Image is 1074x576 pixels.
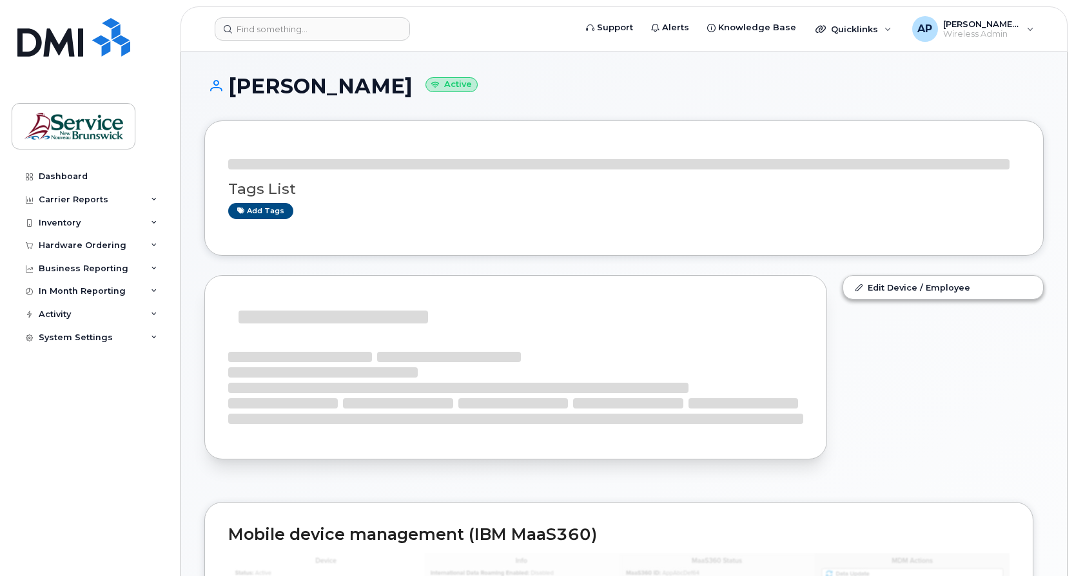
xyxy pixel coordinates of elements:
[228,526,1010,544] h2: Mobile device management (IBM MaaS360)
[228,203,293,219] a: Add tags
[843,276,1043,299] a: Edit Device / Employee
[425,77,478,92] small: Active
[204,75,1044,97] h1: [PERSON_NAME]
[228,181,1020,197] h3: Tags List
